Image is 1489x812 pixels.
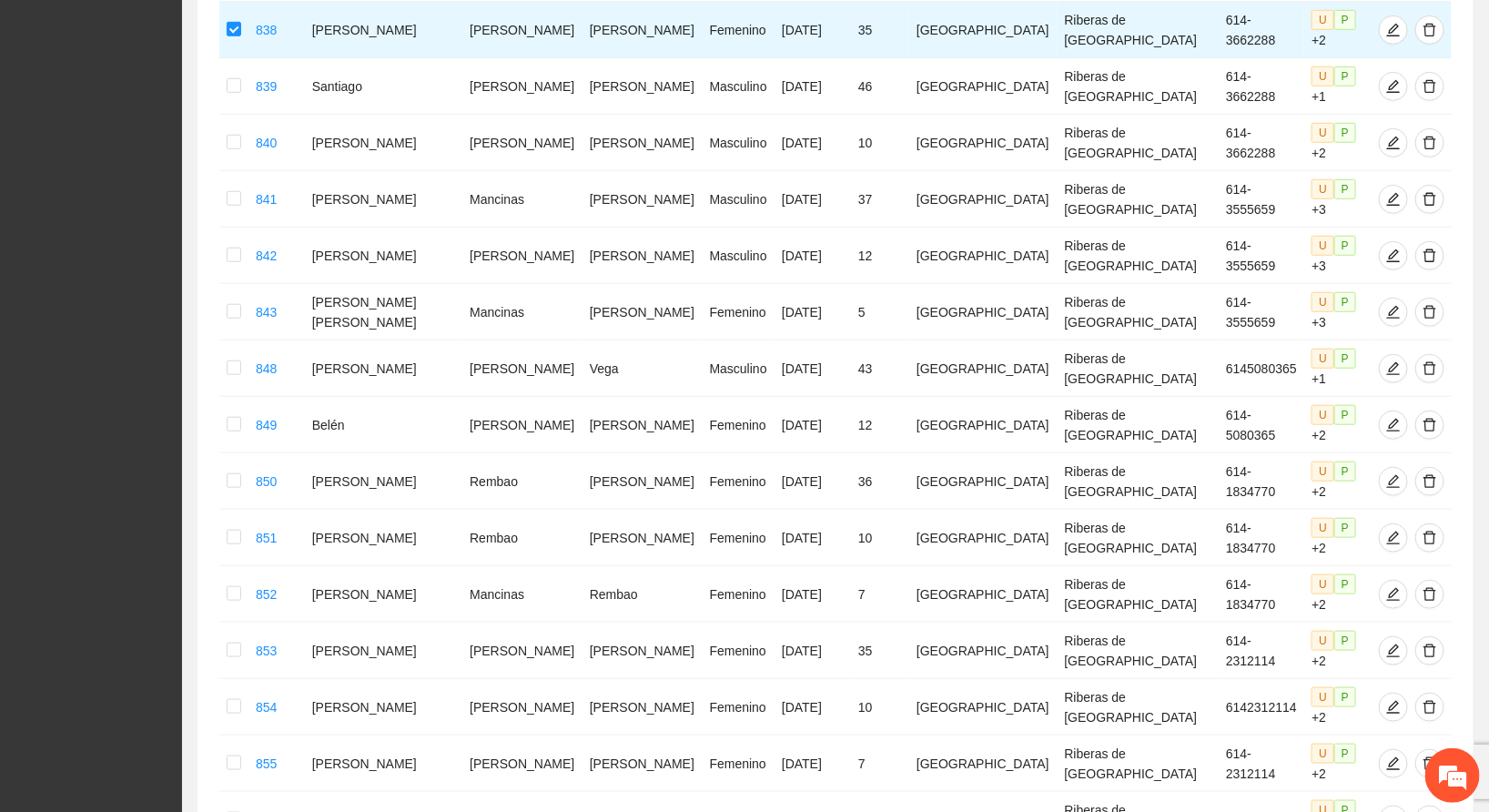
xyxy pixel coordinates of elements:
a: 853 [256,644,277,658]
td: 5 [851,284,909,340]
span: delete [1416,474,1443,489]
td: Mancinas [462,566,582,623]
td: Riberas de [GEOGRAPHIC_DATA] [1058,679,1220,736]
td: [PERSON_NAME] [462,115,582,171]
td: 614-1834770 [1219,566,1304,623]
button: edit [1379,15,1408,45]
td: [PERSON_NAME] [462,2,582,58]
td: [PERSON_NAME] [462,397,582,453]
td: [PERSON_NAME] [462,623,582,679]
span: U [1312,236,1334,256]
td: Femenino [703,510,775,566]
td: [PERSON_NAME] [462,58,582,115]
td: +3 [1304,284,1371,340]
td: 614-3662288 [1219,2,1304,58]
td: [PERSON_NAME] [462,736,582,792]
span: P [1334,518,1356,538]
a: 841 [256,192,277,207]
td: +2 [1304,566,1371,623]
button: delete [1415,749,1444,778]
button: edit [1379,636,1408,665]
span: P [1334,292,1356,312]
td: [DATE] [775,58,851,115]
td: 35 [851,2,909,58]
td: +3 [1304,228,1371,284]
td: 7 [851,736,909,792]
td: 614-3662288 [1219,58,1304,115]
td: Rembao [462,453,582,510]
td: [PERSON_NAME] [582,284,703,340]
td: 12 [851,228,909,284]
td: [PERSON_NAME] [305,171,462,228]
td: 614-3662288 [1219,115,1304,171]
td: 7 [851,566,909,623]
button: edit [1379,467,1408,496]
button: edit [1379,298,1408,327]
span: P [1334,405,1356,425]
td: [PERSON_NAME] [582,228,703,284]
td: [GEOGRAPHIC_DATA] [909,397,1057,453]
a: 851 [256,531,277,545]
td: Riberas de [GEOGRAPHIC_DATA] [1058,115,1220,171]
span: P [1334,744,1356,764]
button: delete [1415,467,1444,496]
button: edit [1379,128,1408,157]
td: 614-3555659 [1219,171,1304,228]
span: delete [1416,79,1443,94]
span: P [1334,574,1356,594]
button: delete [1415,241,1444,270]
a: 839 [256,79,277,94]
span: edit [1380,756,1407,771]
span: U [1312,744,1334,764]
button: edit [1379,185,1408,214]
span: delete [1416,418,1443,432]
td: 6145080365 [1219,340,1304,397]
td: [DATE] [775,340,851,397]
textarea: Escriba su mensaje y pulse “Intro” [9,497,347,561]
span: delete [1416,531,1443,545]
td: 614-1834770 [1219,510,1304,566]
td: Riberas de [GEOGRAPHIC_DATA] [1058,2,1220,58]
td: Riberas de [GEOGRAPHIC_DATA] [1058,397,1220,453]
td: Masculino [703,228,775,284]
td: Riberas de [GEOGRAPHIC_DATA] [1058,171,1220,228]
span: P [1334,349,1356,369]
td: [GEOGRAPHIC_DATA] [909,453,1057,510]
a: 849 [256,418,277,432]
td: 10 [851,679,909,736]
a: 855 [256,756,277,771]
td: [PERSON_NAME] [305,566,462,623]
td: [GEOGRAPHIC_DATA] [909,228,1057,284]
td: [DATE] [775,397,851,453]
td: [GEOGRAPHIC_DATA] [909,2,1057,58]
span: U [1312,405,1334,425]
td: [DATE] [775,228,851,284]
td: +2 [1304,115,1371,171]
td: Femenino [703,397,775,453]
a: 840 [256,136,277,150]
span: edit [1380,23,1407,37]
td: Femenino [703,679,775,736]
td: [PERSON_NAME] [305,228,462,284]
button: delete [1415,580,1444,609]
td: Femenino [703,453,775,510]
td: [PERSON_NAME] [305,115,462,171]
span: P [1334,123,1356,143]
td: Masculino [703,340,775,397]
td: Riberas de [GEOGRAPHIC_DATA] [1058,340,1220,397]
td: +1 [1304,340,1371,397]
span: P [1334,236,1356,256]
td: Rembao [582,566,703,623]
td: 10 [851,510,909,566]
td: Riberas de [GEOGRAPHIC_DATA] [1058,510,1220,566]
td: Mancinas [462,171,582,228]
td: 614-1834770 [1219,453,1304,510]
span: delete [1416,305,1443,320]
a: 842 [256,249,277,263]
span: P [1334,462,1356,482]
td: Masculino [703,58,775,115]
td: 36 [851,453,909,510]
a: 850 [256,474,277,489]
td: [DATE] [775,679,851,736]
button: edit [1379,580,1408,609]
